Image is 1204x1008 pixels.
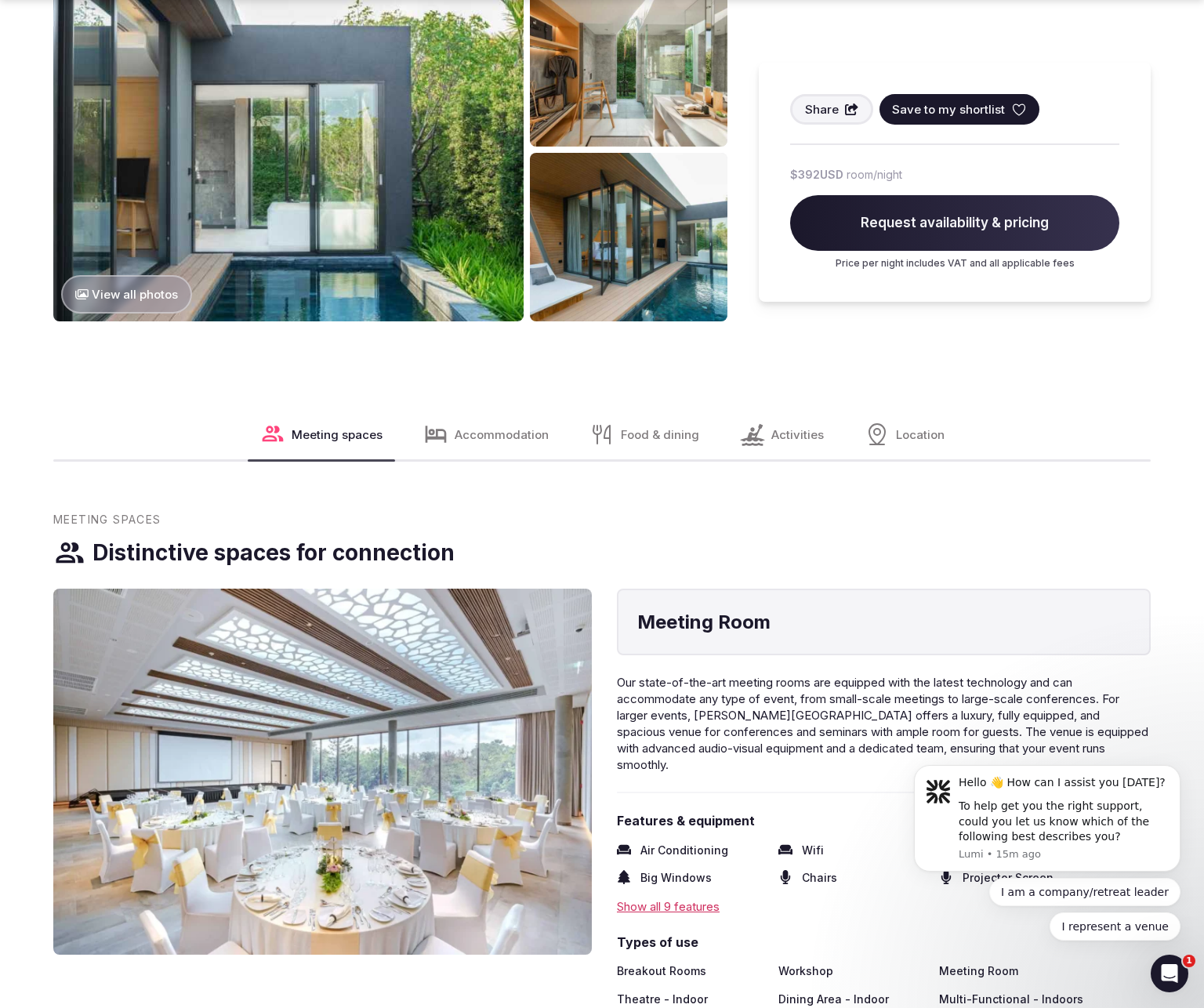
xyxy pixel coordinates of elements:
[802,870,837,886] span: Chairs
[637,609,1130,636] h4: Meeting Room
[778,992,889,1007] span: Dining Area - Indoor
[771,426,824,443] span: Activities
[939,963,1018,979] span: Meeting Room
[802,843,824,858] span: Wifi
[617,992,708,1007] span: Theatre - Indoor
[790,167,843,183] span: $392 USD
[455,426,549,443] span: Accommodation
[640,843,728,858] span: Air Conditioning
[778,963,833,979] span: Workshop
[617,812,1151,829] span: Features & equipment
[790,195,1119,252] span: Request availability & pricing
[879,94,1039,125] button: Save to my shortlist
[617,934,1151,951] span: Types of use
[640,870,712,886] span: Big Windows
[617,675,1148,772] span: Our state-of-the-art meeting rooms are equipped with the latest technology and can accommodate an...
[530,153,727,321] img: Venue gallery photo
[617,898,1151,915] div: Show all 9 features
[892,101,1005,118] span: Save to my shortlist
[805,101,839,118] span: Share
[61,275,192,314] button: View all photos
[92,538,455,568] h3: Distinctive spaces for connection
[53,512,161,528] span: Meeting Spaces
[790,257,1119,270] p: Price per night includes VAT and all applicable fees
[896,426,945,443] span: Location
[292,426,383,443] span: Meeting spaces
[939,992,1083,1007] span: Multi-Functional - Indoors
[1183,955,1195,967] span: 1
[617,963,706,979] span: Breakout Rooms
[1151,955,1188,992] iframe: Intercom live chat
[847,167,902,183] span: room/night
[53,589,592,955] img: Gallery image 1
[621,426,699,443] span: Food & dining
[890,679,1204,966] iframe: Intercom notifications message
[790,94,873,125] button: Share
